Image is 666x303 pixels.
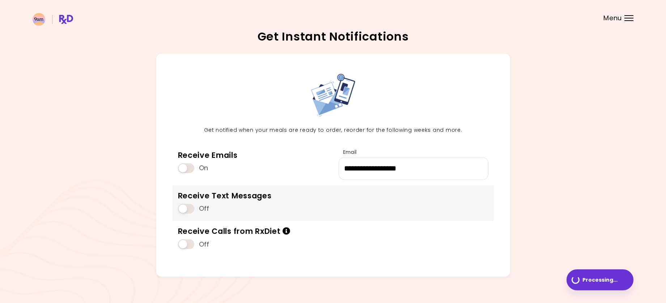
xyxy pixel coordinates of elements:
button: Processing... [567,269,633,290]
span: Off [199,205,209,213]
h2: Get Instant Notifications [33,31,633,42]
div: Receive Text Messages [178,191,272,201]
span: Menu [603,15,622,21]
span: Processing ... [582,277,618,282]
i: Info [283,227,290,235]
div: Receive Calls from RxDiet [178,226,290,236]
label: Email [339,148,357,156]
span: Off [199,240,209,249]
div: Receive Emails [178,150,238,160]
span: On [199,164,208,172]
p: Get notified when your meals are ready to order, reorder for the following weeks and more. [173,126,494,135]
img: RxDiet [33,13,73,26]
